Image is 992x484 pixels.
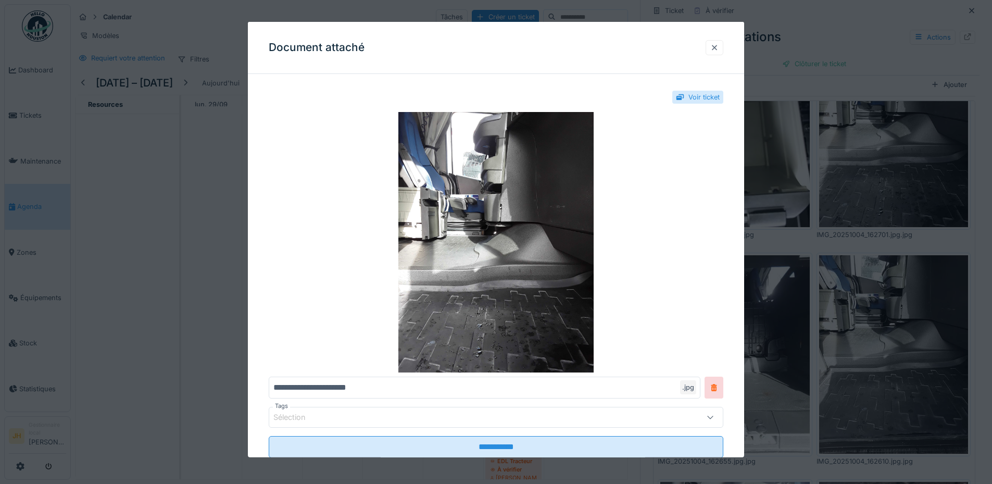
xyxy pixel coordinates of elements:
[688,92,720,102] div: Voir ticket
[273,412,320,423] div: Sélection
[269,41,365,54] h3: Document attaché
[269,112,723,373] img: a518ebb2-394a-4609-8331-d70ae86f7ca2-IMG_20251004_162701.jpg.jpg
[680,380,696,394] div: .jpg
[273,402,290,411] label: Tags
